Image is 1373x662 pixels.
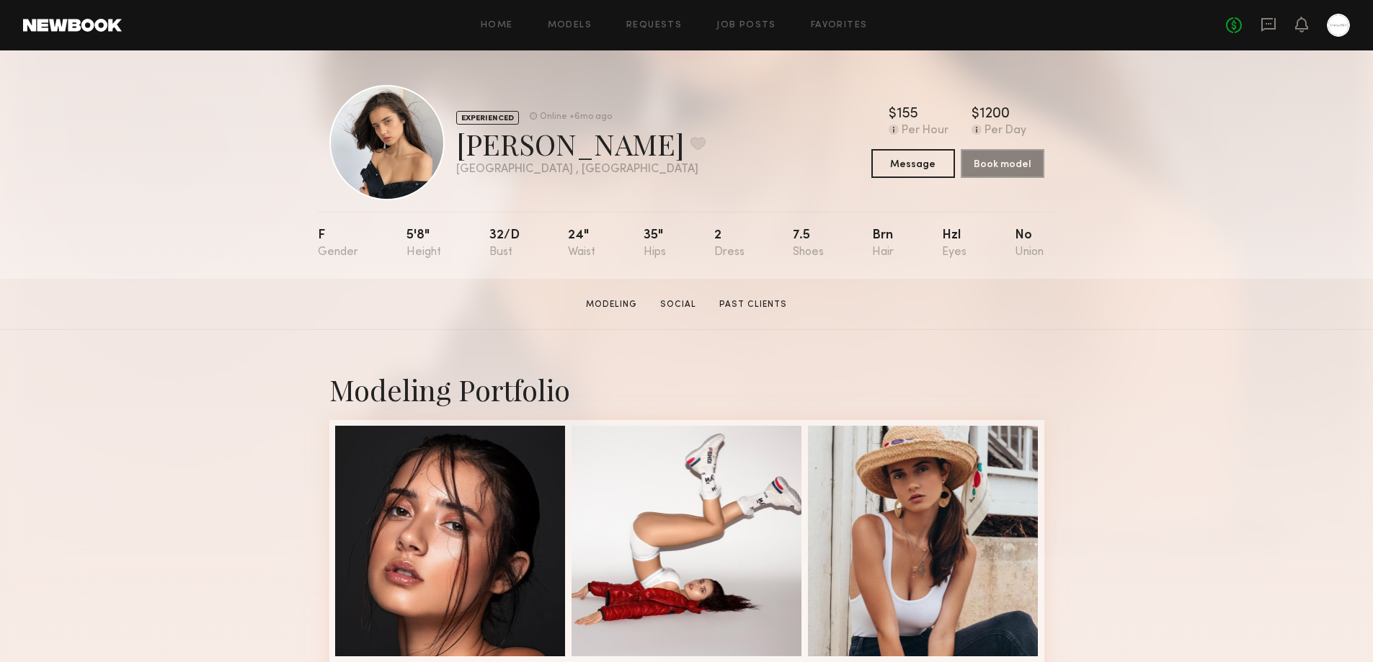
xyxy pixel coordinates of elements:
a: Modeling [580,298,643,311]
a: Social [654,298,702,311]
a: Models [548,21,592,30]
div: Modeling Portfolio [329,370,1044,408]
button: Message [871,149,955,178]
div: 32/d [489,229,520,259]
a: Past Clients [714,298,793,311]
a: Home [481,21,513,30]
div: 1200 [979,107,1010,122]
div: $ [889,107,897,122]
div: No [1015,229,1044,259]
div: [PERSON_NAME] [456,125,706,163]
div: $ [972,107,979,122]
div: 35" [644,229,666,259]
div: Hzl [942,229,967,259]
a: Job Posts [716,21,776,30]
div: Per Hour [902,125,948,138]
div: Per Day [985,125,1026,138]
div: Brn [872,229,894,259]
div: 7.5 [793,229,824,259]
div: [GEOGRAPHIC_DATA] , [GEOGRAPHIC_DATA] [456,164,706,176]
a: Favorites [811,21,868,30]
div: 5'8" [406,229,441,259]
a: Requests [626,21,682,30]
div: F [318,229,358,259]
div: 155 [897,107,918,122]
div: 24" [568,229,595,259]
div: Online +6mo ago [540,112,612,122]
div: EXPERIENCED [456,111,519,125]
div: 2 [714,229,745,259]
